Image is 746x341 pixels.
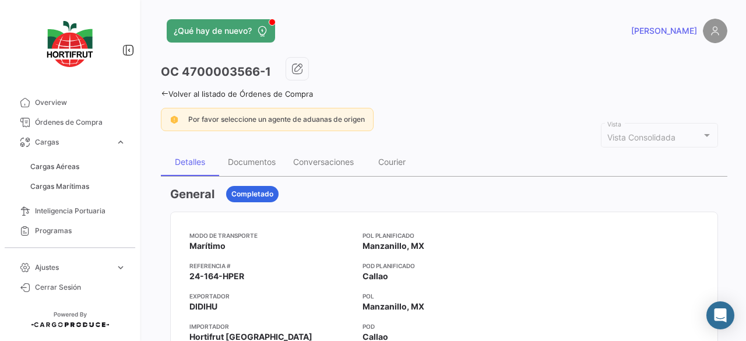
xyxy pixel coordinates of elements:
span: Ajustes [35,262,111,273]
app-card-info-title: Importador [189,322,353,331]
span: Por favor seleccione un agente de aduanas de origen [188,115,365,124]
a: Allocation [9,241,131,261]
div: Courier [378,157,406,167]
app-card-info-title: POL Planificado [363,231,526,240]
span: expand_more [115,137,126,147]
img: placeholder-user.png [703,19,727,43]
a: Inteligencia Portuaria [9,201,131,221]
div: Documentos [228,157,276,167]
span: ¿Qué hay de nuevo? [174,25,252,37]
span: 24-164-HPER [189,270,244,282]
app-card-info-title: POL [363,291,526,301]
app-card-info-title: POD [363,322,526,331]
span: Manzanillo, MX [363,301,424,312]
span: Marítimo [189,240,226,252]
img: logo-hortifrut.svg [41,14,99,74]
span: Manzanillo, MX [363,240,424,252]
span: Cargas [35,137,111,147]
mat-select-trigger: Vista Consolidada [607,132,675,142]
app-card-info-title: POD Planificado [363,261,526,270]
span: Cerrar Sesión [35,282,126,293]
span: [PERSON_NAME] [631,25,697,37]
button: ¿Qué hay de nuevo? [167,19,275,43]
a: Cargas Aéreas [26,158,131,175]
span: Programas [35,226,126,236]
div: Abrir Intercom Messenger [706,301,734,329]
app-card-info-title: Exportador [189,291,353,301]
span: Overview [35,97,126,108]
app-card-info-title: Modo de Transporte [189,231,353,240]
app-card-info-title: Referencia # [189,261,353,270]
span: expand_more [115,262,126,273]
h3: General [170,186,214,202]
div: Detalles [175,157,205,167]
span: Completado [231,189,273,199]
span: DIDIHU [189,301,217,312]
div: Conversaciones [293,157,354,167]
a: Órdenes de Compra [9,113,131,132]
a: Programas [9,221,131,241]
span: Cargas Marítimas [30,181,89,192]
span: Órdenes de Compra [35,117,126,128]
span: Callao [363,270,388,282]
span: Cargas Aéreas [30,161,79,172]
a: Cargas Marítimas [26,178,131,195]
a: Overview [9,93,131,113]
span: Inteligencia Portuaria [35,206,126,216]
a: Volver al listado de Órdenes de Compra [161,89,313,99]
h3: OC 4700003566-1 [161,64,271,80]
